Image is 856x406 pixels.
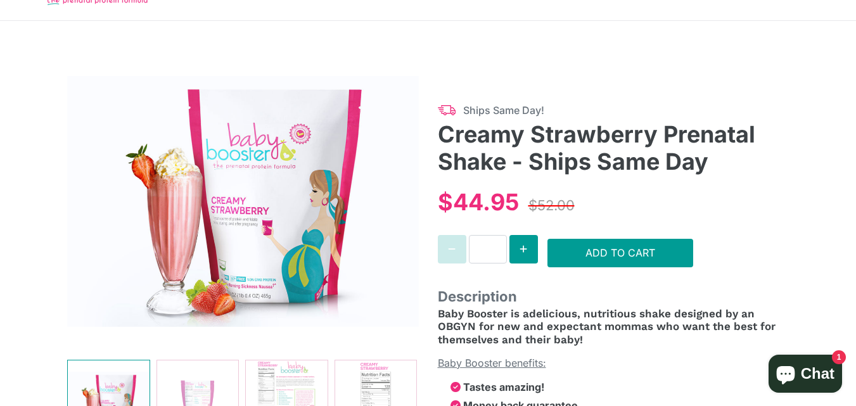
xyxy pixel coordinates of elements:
[67,49,419,353] img: Creamy Strawberry Prenatal Shake - Ships Same Day
[463,103,789,118] span: Ships Same Day!
[469,235,507,263] input: Quantity for Creamy Strawberry Prenatal Shake - Ships Same Day
[525,192,578,219] div: $52.00
[463,381,544,393] strong: Tastes amazing!
[438,307,529,320] span: Baby Booster is a
[547,239,693,267] button: Add to Cart
[585,246,655,259] span: Add to Cart
[438,307,789,346] h4: delicious, nutritious shake designed by an OBGYN for new and expectant mommas who want the best f...
[765,355,846,396] inbox-online-store-chat: Shopify online store chat
[438,357,546,369] span: Baby Booster benefits:
[438,185,519,219] div: $44.95
[509,235,538,263] button: Increase quantity for Creamy Strawberry Prenatal Shake - Ships Same Day
[438,121,789,175] h3: Creamy Strawberry Prenatal Shake - Ships Same Day
[438,286,789,307] span: Description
